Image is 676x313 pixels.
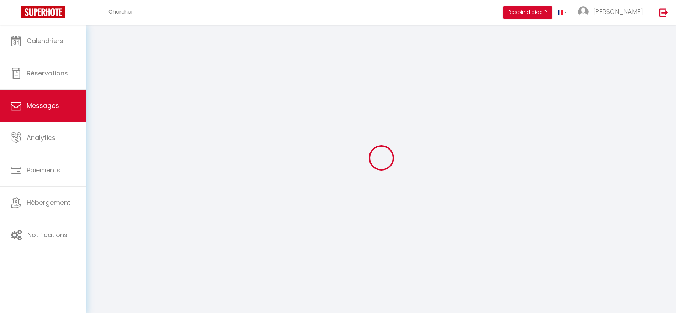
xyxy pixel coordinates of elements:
span: [PERSON_NAME] [593,7,643,16]
span: Analytics [27,133,55,142]
span: Messages [27,101,59,110]
span: Chercher [108,8,133,15]
span: Calendriers [27,36,63,45]
span: Réservations [27,69,68,78]
span: Notifications [27,230,68,239]
img: ... [578,6,589,17]
span: Hébergement [27,198,70,207]
img: Super Booking [21,6,65,18]
span: Paiements [27,166,60,174]
button: Besoin d'aide ? [503,6,552,19]
img: logout [659,8,668,17]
